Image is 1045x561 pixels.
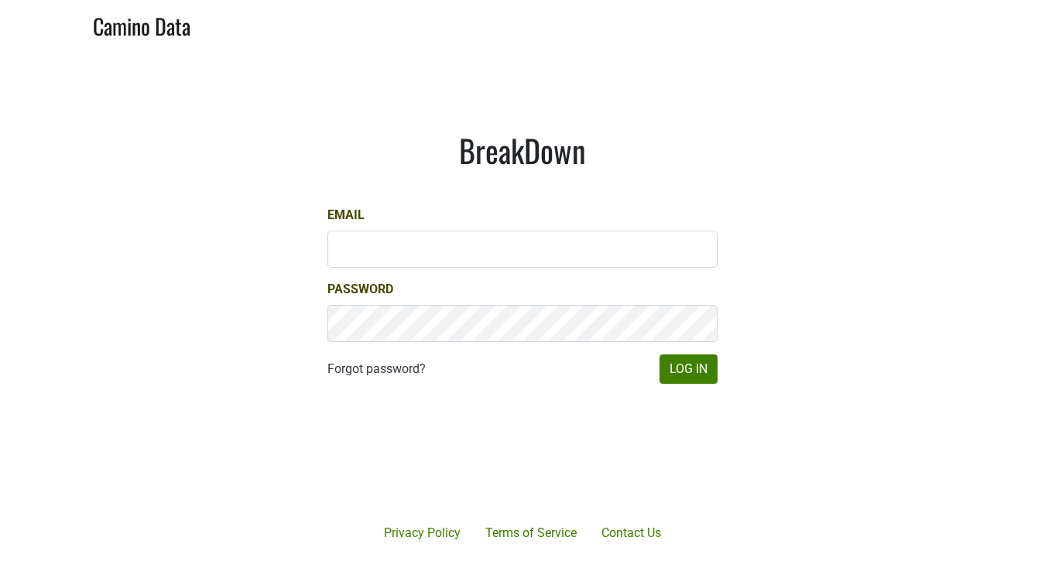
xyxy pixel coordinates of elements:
a: Contact Us [589,518,673,549]
a: Terms of Service [473,518,589,549]
label: Email [327,206,365,224]
button: Log In [660,354,718,384]
h1: BreakDown [327,132,718,169]
a: Camino Data [93,6,190,43]
a: Forgot password? [327,360,426,378]
a: Privacy Policy [372,518,473,549]
label: Password [327,280,393,299]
